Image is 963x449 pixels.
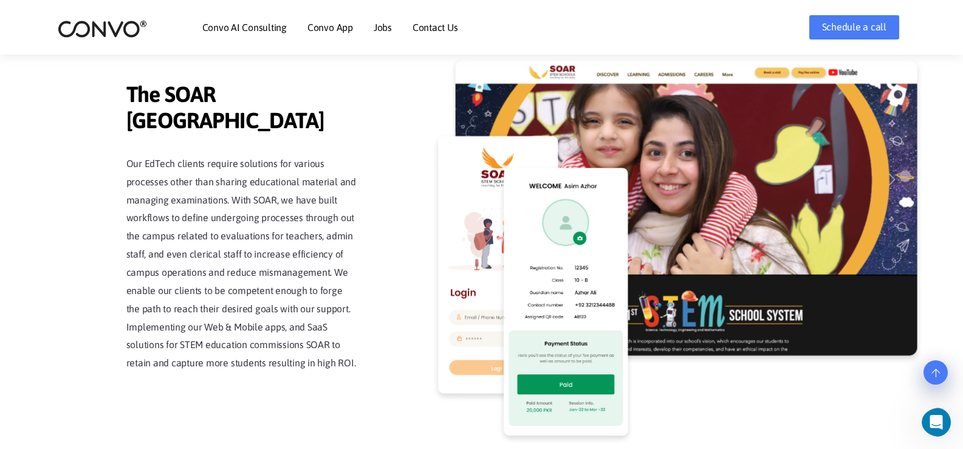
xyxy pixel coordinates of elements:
a: Convo App [307,22,353,32]
a: Jobs [374,22,392,32]
a: Contact Us [413,22,458,32]
a: Schedule a call [809,15,899,39]
span: The SOAR [GEOGRAPHIC_DATA] [126,81,357,137]
p: Our EdTech clients require solutions for various processes other than sharing educational materia... [126,155,357,372]
iframe: Intercom live chat [922,408,959,437]
a: Convo AI Consulting [202,22,287,32]
img: logo_2.png [58,19,147,38]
